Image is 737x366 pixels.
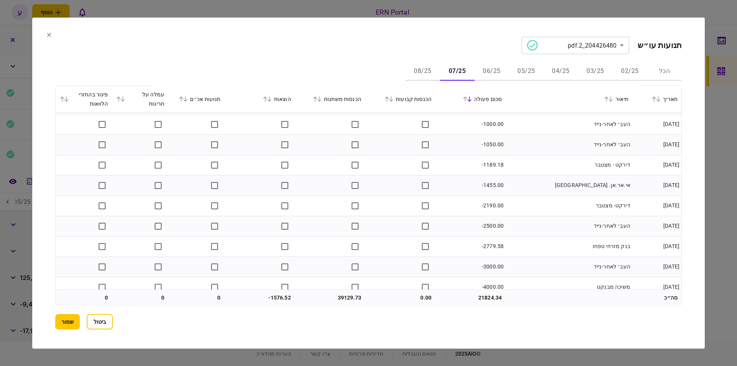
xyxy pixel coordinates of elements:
[632,236,681,257] td: [DATE]
[506,277,632,297] td: משיכה מבנקט
[578,62,613,81] button: 03/25
[632,134,681,155] td: [DATE]
[435,195,506,216] td: -2190.00
[172,94,221,103] div: תנועות אכ״ם
[405,62,440,81] button: 08/25
[509,62,544,81] button: 05/25
[225,290,295,305] td: -1576.52
[440,62,474,81] button: 07/25
[435,175,506,195] td: -1455.00
[632,195,681,216] td: [DATE]
[613,62,647,81] button: 02/25
[632,277,681,297] td: [DATE]
[632,175,681,195] td: [DATE]
[435,134,506,155] td: -1050.00
[365,290,435,305] td: 0.00
[435,114,506,134] td: -1000.00
[636,94,678,103] div: תאריך
[632,155,681,175] td: [DATE]
[638,40,682,50] h2: תנועות עו״ש
[506,175,632,195] td: אי.אר.אן. [GEOGRAPHIC_DATA]
[632,216,681,236] td: [DATE]
[439,94,502,103] div: סכום פעולה
[435,216,506,236] td: -2500.00
[116,89,165,108] div: עמלה על חריגות
[168,290,225,305] td: 0
[435,277,506,297] td: -4000.00
[632,290,681,305] td: סה״כ
[435,155,506,175] td: -1189.18
[632,114,681,134] td: [DATE]
[295,290,365,305] td: 39129.73
[632,257,681,277] td: [DATE]
[228,94,291,103] div: הוצאות
[369,94,431,103] div: הכנסות קבועות
[112,290,169,305] td: 0
[506,134,632,155] td: העב׳ לאחר-נייד
[435,236,506,257] td: -2779.58
[55,314,80,330] button: שמור
[527,40,617,51] div: 204426480_2.pdf
[435,257,506,277] td: -3000.00
[544,62,578,81] button: 04/25
[647,62,682,81] button: הכל
[506,114,632,134] td: העב׳ לאחר-נייד
[299,94,361,103] div: הכנסות משתנות
[435,290,506,305] td: 21824.34
[506,195,632,216] td: דירקט- מצטבר
[56,290,112,305] td: 0
[506,236,632,257] td: בנק מזרחי טפחו
[506,155,632,175] td: דירקט - מצטבר
[87,314,113,330] button: ביטול
[59,89,108,108] div: פיגור בהחזרי הלוואות
[474,62,509,81] button: 06/25
[506,216,632,236] td: העב׳ לאחר-נייד
[509,94,628,103] div: תיאור
[506,257,632,277] td: העב׳ לאחר-נייד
